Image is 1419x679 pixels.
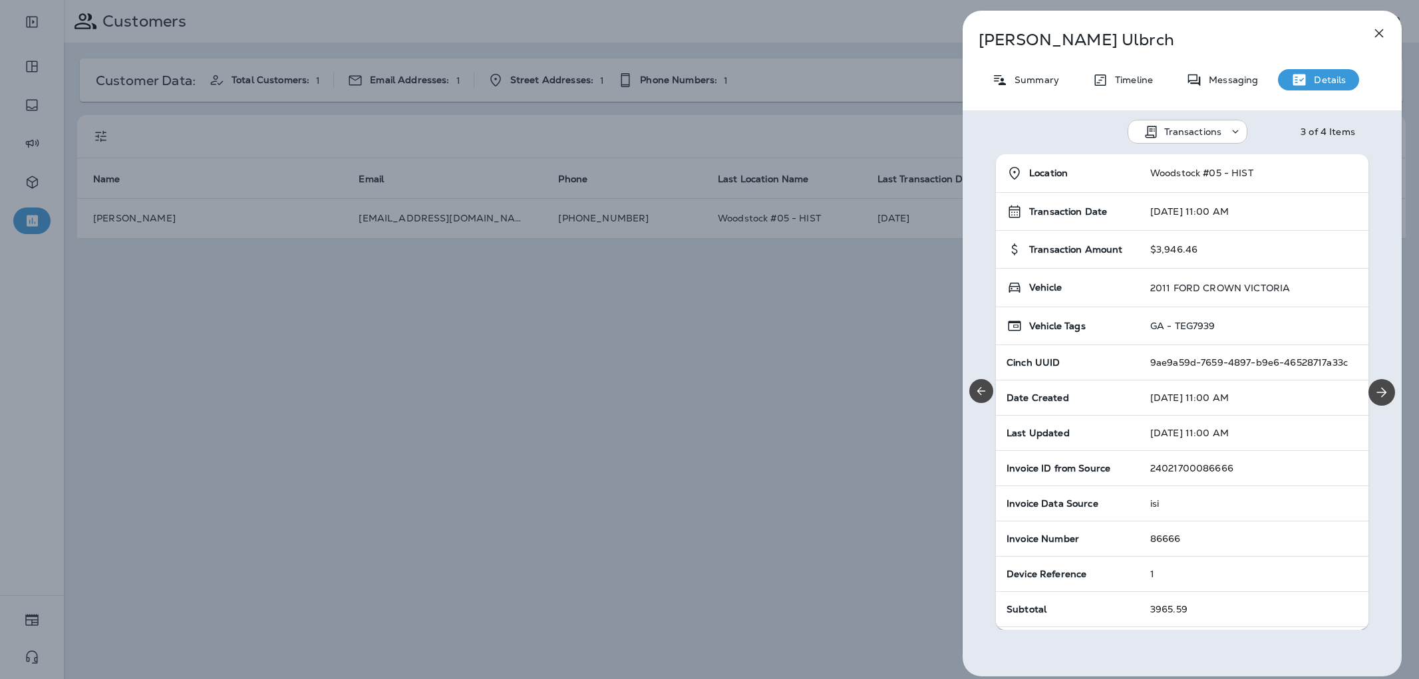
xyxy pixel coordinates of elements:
span: Device Reference [1007,568,1086,580]
td: 1 [1140,557,1368,592]
td: [DATE] 11:00 AM [1140,380,1368,416]
span: Invoice Number [1007,533,1079,545]
span: Vehicle [1029,282,1062,293]
td: [DATE] 11:00 AM [1140,193,1368,231]
p: Details [1307,74,1346,85]
td: $3,946.46 [1140,231,1368,269]
span: Subtotal [1007,603,1046,615]
span: Invoice ID from Source [1007,462,1110,474]
p: [PERSON_NAME] Ulbrch [979,31,1342,49]
div: 3 of 4 Items [1301,126,1355,137]
span: Transaction Amount [1029,244,1123,255]
td: 86666 [1140,521,1368,557]
td: Woodstock #05 - HIST [1140,154,1368,193]
span: Last Updated [1007,427,1070,439]
span: Vehicle Tags [1029,321,1086,332]
td: [DATE] 11:00 AM [1140,416,1368,451]
span: Location [1029,168,1068,179]
span: Transaction Date [1029,206,1107,217]
td: 24021700086666 [1140,451,1368,486]
td: 177.63 [1140,627,1368,662]
td: 3965.59 [1140,592,1368,627]
p: Timeline [1108,74,1153,85]
p: Messaging [1202,74,1258,85]
p: Summary [1008,74,1059,85]
button: Previous [969,379,993,403]
td: 9ae9a59d-7659-4897-b9e6-46528717a33c [1140,345,1368,380]
button: Next [1368,379,1395,406]
p: Transactions [1164,126,1222,137]
p: 2011 FORD CROWN VICTORIA [1150,283,1290,293]
span: Date Created [1007,392,1069,404]
span: Invoice Data Source [1007,497,1098,509]
td: isi [1140,486,1368,521]
p: GA - TEG7939 [1150,321,1215,331]
span: Cinch UUID [1007,356,1060,368]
